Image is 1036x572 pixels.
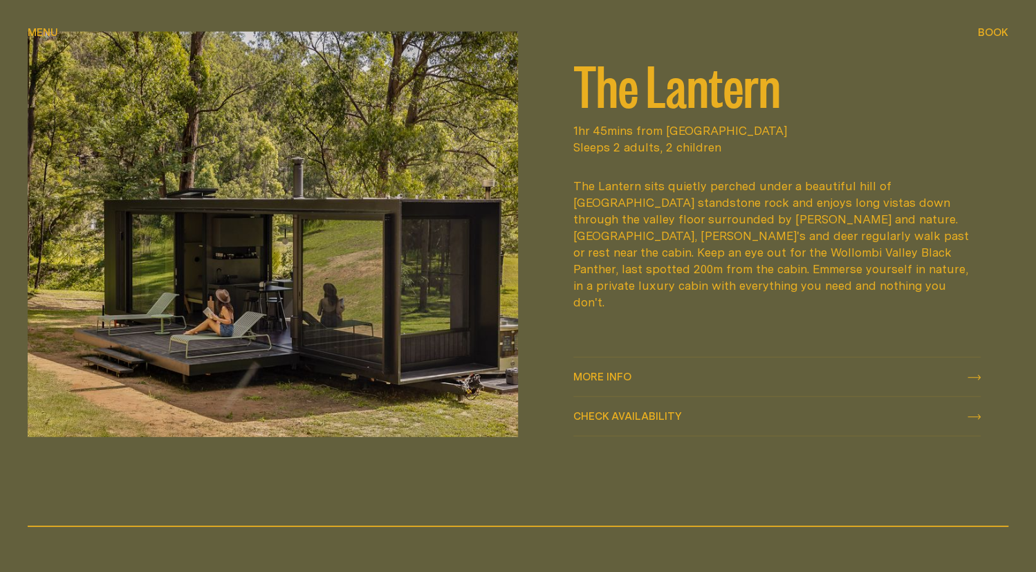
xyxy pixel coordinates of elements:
[573,358,981,397] a: More info
[978,27,1008,37] span: Book
[573,178,972,311] div: The Lantern sits quietly perched under a beautiful hill of [GEOGRAPHIC_DATA] standstone rock and ...
[573,371,631,382] span: More info
[573,57,981,112] h2: The Lantern
[28,27,58,37] span: Menu
[978,25,1008,41] button: show booking tray
[573,140,981,156] span: Sleeps 2 adults, 2 children
[573,123,981,140] span: 1hr 45mins from [GEOGRAPHIC_DATA]
[573,398,981,436] button: check availability
[573,411,682,421] span: Check availability
[28,25,58,41] button: show menu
